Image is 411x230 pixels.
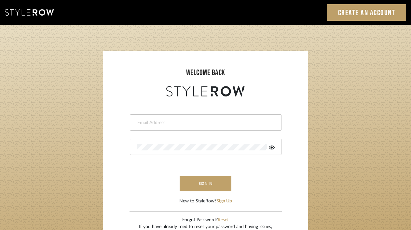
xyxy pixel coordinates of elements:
div: New to StyleRow? [179,198,232,205]
button: sign in [180,176,232,191]
button: Sign Up [216,198,232,205]
a: Create an Account [327,4,406,21]
div: Forgot Password? [139,217,272,224]
div: welcome back [110,67,302,79]
input: Email Address [137,120,273,126]
button: Reset [218,217,229,224]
